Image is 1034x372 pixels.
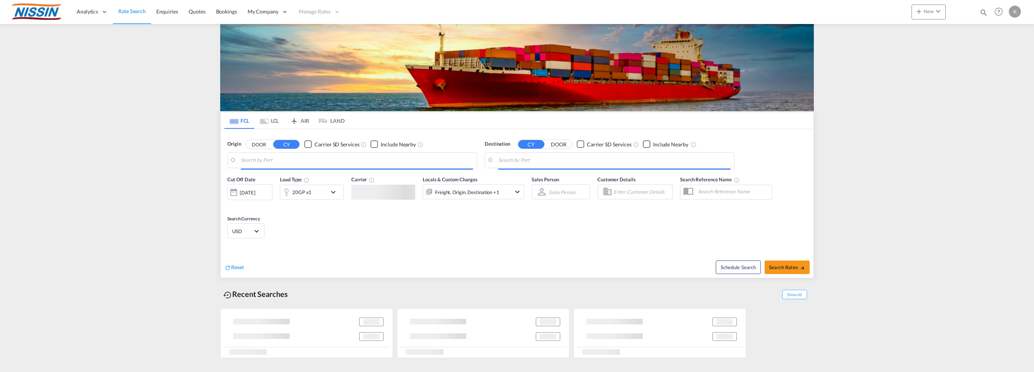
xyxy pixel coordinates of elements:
[224,264,244,272] div: icon-refreshReset
[934,7,943,16] md-icon: icon-chevron-down
[227,216,260,221] span: Search Currency
[548,187,576,197] md-select: Sales Person
[915,7,924,16] md-icon: icon-plus 400-fg
[11,3,62,20] img: 485da9108dca11f0a63a77e390b9b49c.jpg
[653,141,688,148] div: Include Nearby
[691,142,697,148] md-icon: Unchecked: Ignores neighbouring ports when fetching rates.Checked : Includes neighbouring ports w...
[782,290,807,299] span: Show All
[304,140,359,148] md-checkbox: Checkbox No Ink
[227,140,241,148] span: Origin
[915,8,943,14] span: New
[518,140,544,149] button: CY
[290,116,299,122] md-icon: icon-airplane
[220,24,814,111] img: LCL+%26+FCL+BACKGROUND.png
[980,8,988,20] div: icon-magnify
[304,177,310,183] md-icon: icon-information-outline
[216,8,237,15] span: Bookings
[273,140,299,149] button: CY
[361,142,367,148] md-icon: Unchecked: Search for CY (Container Yard) services for all selected carriers.Checked : Search for...
[227,176,255,182] span: Cut Off Date
[231,226,261,236] md-select: Select Currency: $ USDUnited States Dollar
[118,8,146,14] span: Rate Search
[156,8,178,15] span: Enquiries
[532,176,559,182] span: Sales Person
[248,8,278,15] span: My Company
[597,176,635,182] span: Customer Details
[224,112,345,129] md-pagination-wrapper: Use the left and right arrow keys to navigate between tabs
[992,5,1005,18] span: Help
[643,140,688,148] md-checkbox: Checkbox No Ink
[734,177,740,183] md-icon: Your search will be saved by the below given name
[912,5,946,20] button: icon-plus 400-fgNewicon-chevron-down
[223,291,232,300] md-icon: icon-backup-restore
[280,185,344,200] div: 20GP x1icon-chevron-down
[314,112,345,129] md-tab-item: LAND
[241,155,473,166] input: Search by Port
[189,8,205,15] span: Quotes
[633,142,639,148] md-icon: Unchecked: Search for CY (Container Yard) services for all selected carriers.Checked : Search for...
[992,5,1009,19] div: Help
[498,155,730,166] input: Search by Port
[370,140,416,148] md-checkbox: Checkbox No Ink
[769,264,805,270] span: Search Rates
[800,265,805,271] md-icon: icon-arrow-right
[716,261,761,274] button: Note: By default Schedule search will only considerorigin ports, destination ports and cut off da...
[314,141,359,148] div: Carrier SD Services
[231,264,244,270] span: Reset
[980,8,988,17] md-icon: icon-magnify
[1009,6,1021,18] div: K
[292,187,311,197] div: 20GP x1
[224,264,231,271] md-icon: icon-refresh
[351,176,375,182] span: Carrier
[221,129,813,278] div: Origin DOOR CY Checkbox No InkUnchecked: Search for CY (Container Yard) services for all selected...
[680,176,740,182] span: Search Reference Name
[77,8,98,15] span: Analytics
[513,187,522,196] md-icon: icon-chevron-down
[587,141,632,148] div: Carrier SD Services
[284,112,314,129] md-tab-item: AIR
[220,286,291,303] div: Recent Searches
[280,176,310,182] span: Load Type
[232,228,253,235] span: USD
[435,187,499,197] div: Freight Origin Destination Factory Stuffing
[254,112,284,129] md-tab-item: LCL
[227,184,272,200] div: [DATE]
[224,112,254,129] md-tab-item: FCL
[765,261,810,274] button: Search Ratesicon-arrow-right
[299,8,331,15] span: Manage Rates
[577,140,632,148] md-checkbox: Checkbox No Ink
[485,140,510,148] span: Destination
[246,140,272,149] button: DOOR
[546,140,572,149] button: DOOR
[329,188,342,197] md-icon: icon-chevron-down
[423,184,524,199] div: Freight Origin Destination Factory Stuffingicon-chevron-down
[369,177,375,183] md-icon: The selected Trucker/Carrierwill be displayed in the rate results If the rates are from another f...
[614,186,670,197] input: Enter Customer Details
[423,176,478,182] span: Locals & Custom Charges
[227,199,233,209] md-datepicker: Select
[694,186,772,197] input: Search Reference Name
[381,141,416,148] div: Include Nearby
[240,189,255,196] div: [DATE]
[417,142,423,148] md-icon: Unchecked: Ignores neighbouring ports when fetching rates.Checked : Includes neighbouring ports w...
